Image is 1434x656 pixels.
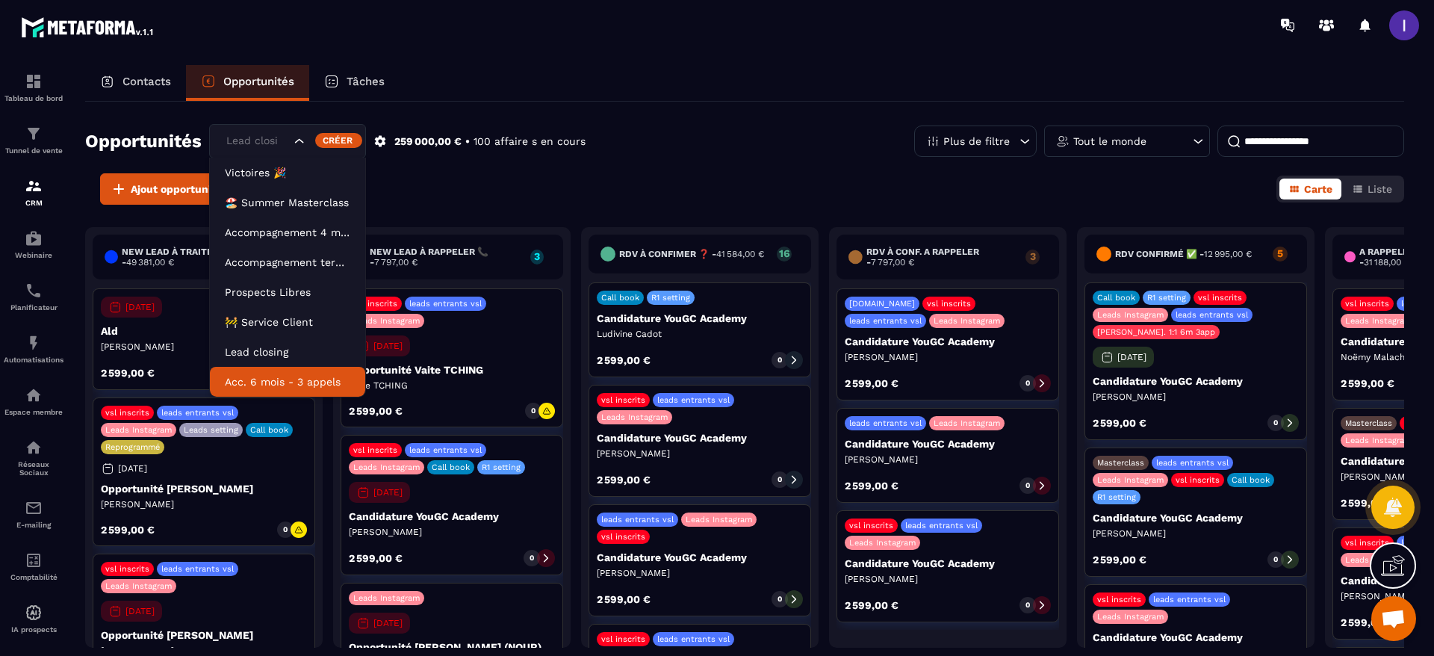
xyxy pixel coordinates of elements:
p: leads entrants vsl [1176,310,1248,320]
p: Ludivine Cadot [597,328,803,340]
p: Candidature YouGC Academy [597,432,803,444]
p: leads entrants vsl [409,299,482,309]
span: 41 584,00 € [716,249,764,259]
p: vsl inscrits [1345,538,1389,548]
p: Leads Instagram [353,316,420,326]
p: E-mailing [4,521,63,529]
a: Ouvrir le chat [1371,596,1416,641]
p: 100 affaire s en cours [474,134,586,149]
p: [PERSON_NAME] [597,567,803,579]
p: Reprogrammé [105,442,160,452]
button: Liste [1343,179,1401,199]
p: [PERSON_NAME] [101,498,307,510]
img: formation [25,177,43,195]
span: Carte [1304,183,1332,195]
p: 16 [777,248,792,259]
div: Créer [315,133,362,148]
p: 0 [777,594,782,604]
p: [PERSON_NAME] [349,526,555,538]
p: 259 000,00 € [394,134,462,149]
p: 2 599,00 € [1341,617,1394,628]
span: Liste [1368,183,1392,195]
p: 🏖️ Summer Masterclass [225,195,350,210]
p: CRM [4,199,63,207]
p: Call book [432,462,470,472]
p: Tunnel de vente [4,146,63,155]
h6: RDV à confimer ❓ - [619,249,764,259]
p: 0 [777,355,782,365]
p: Leads Instagram [601,412,668,422]
p: 0 [283,525,288,535]
span: Ajout opportunité [131,182,222,197]
p: leads entrants vsl [601,515,674,525]
img: automations [25,334,43,352]
p: [DATE] [373,487,403,498]
p: 2 599,00 € [597,594,651,604]
p: [PERSON_NAME] [845,573,1051,585]
input: Search for option [223,133,291,149]
p: leads entrants vsl [849,418,922,428]
p: Leads setting [184,425,238,435]
p: Leads Instagram [1097,310,1164,320]
p: 2 599,00 € [597,474,651,485]
p: R1 setting [1147,293,1186,303]
p: Leads Instagram [1097,612,1164,622]
p: 2 599,00 € [845,378,898,389]
p: 0 [1025,480,1030,491]
span: 12 995,00 € [1204,249,1252,259]
p: 2 599,00 € [845,600,898,610]
p: [DATE] [118,463,147,474]
p: vsl inscrits [353,445,397,455]
p: vsl inscrits [601,395,645,405]
h6: New lead à traiter 🔥 - [122,247,274,267]
p: 2 599,00 € [1093,554,1146,565]
p: Call book [1097,293,1135,303]
p: [DATE] [373,341,403,351]
p: Candidature YouGC Academy [845,438,1051,450]
p: Candidature YouGC Academy [597,551,803,563]
a: formationformationTunnel de vente [4,114,63,166]
p: Candidature YouGC Academy [1093,375,1299,387]
h6: New lead à RAPPELER 📞 - [370,247,523,267]
p: R1 setting [482,462,521,472]
img: accountant [25,551,43,569]
p: vsl inscrits [353,299,397,309]
p: 0 [1273,418,1278,428]
p: 2 599,00 € [845,480,898,491]
p: [PERSON_NAME]. 1:1 6m 3app [1097,327,1215,337]
p: Leads Instagram [1345,555,1412,565]
p: 2 599,00 € [1341,498,1394,508]
p: 5 [1273,248,1288,259]
p: vsl inscrits [1176,475,1220,485]
p: Accompagnement terminé [225,255,350,270]
a: formationformationCRM [4,166,63,218]
p: Call book [601,293,639,303]
img: automations [25,386,43,404]
img: scheduler [25,282,43,300]
p: [DATE] [373,618,403,628]
p: 3 [530,251,544,262]
p: [PERSON_NAME] [597,448,803,459]
p: 🚧 Service Client [225,315,350,329]
img: logo [21,13,155,40]
p: Webinaire [4,251,63,259]
p: Candidature YouGC Academy [1093,631,1299,643]
p: Candidature YouGC Academy [597,312,803,324]
p: vsl inscrits [849,521,893,530]
a: automationsautomationsAutomatisations [4,323,63,375]
p: Masterclass [1345,418,1392,428]
p: vsl inscrits [1198,293,1242,303]
span: 7 797,00 € [374,257,418,267]
a: emailemailE-mailing [4,488,63,540]
p: 2 599,00 € [597,355,651,365]
p: Candidature YouGC Academy [1093,512,1299,524]
p: [DOMAIN_NAME] [849,299,915,309]
p: Espace membre [4,408,63,416]
p: Victoires 🎉 [225,165,350,180]
img: formation [25,125,43,143]
p: Contacts [122,75,171,88]
p: 2 599,00 € [1341,378,1394,389]
p: vsl inscrits [105,564,149,574]
p: Leads Instagram [934,316,1000,326]
p: 2 599,00 € [1093,418,1146,428]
